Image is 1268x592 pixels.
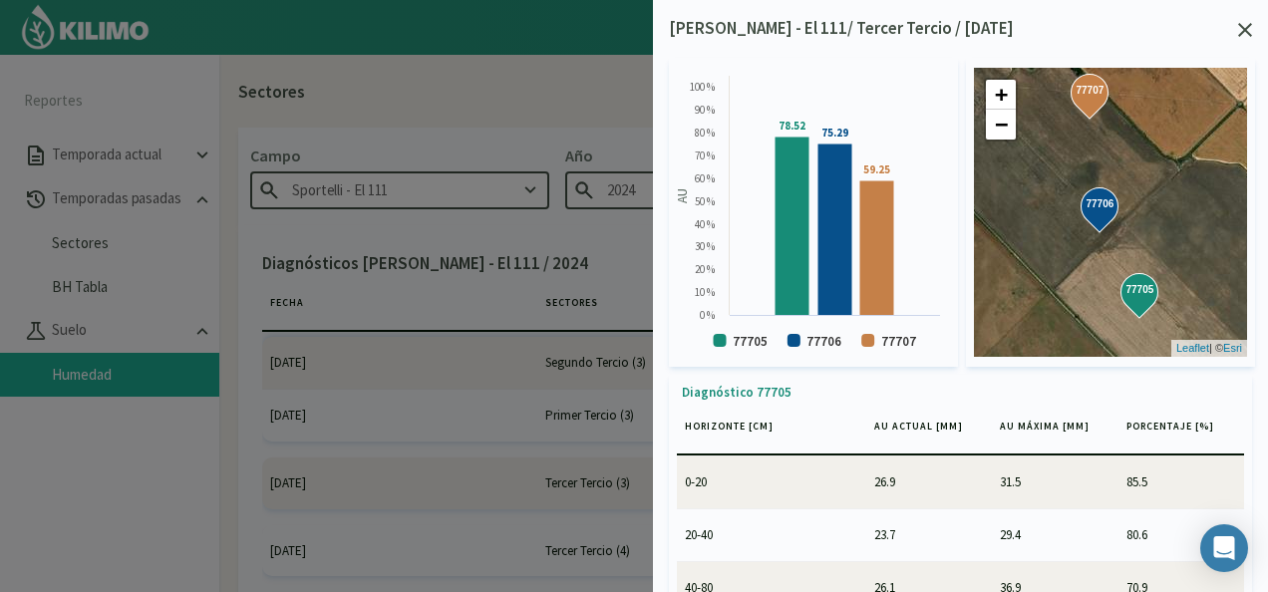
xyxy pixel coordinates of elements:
[992,411,1117,454] th: AU máxima [mm]
[1223,342,1242,354] a: Esri
[695,126,715,140] text: 80 %
[695,239,715,253] text: 30 %
[1118,508,1244,560] td: 80.6
[1171,340,1247,357] div: | ©
[866,508,992,560] td: 23.7
[674,187,691,202] text: AU
[986,110,1016,140] a: Zoom out
[806,333,841,350] text: 77706
[1125,282,1157,297] strong: 77705
[992,456,1117,508] td: 31.5
[1086,196,1117,211] strong: 77706
[986,80,1016,110] a: Zoom in
[1118,456,1244,508] td: 85.5
[695,285,715,299] text: 10 %
[1200,524,1248,572] div: Open Intercom Messenger
[677,508,866,560] td: 20-40
[695,171,715,185] text: 60 %
[700,308,715,322] text: 0 %
[1086,89,1098,101] div: 77707
[881,333,916,350] text: 77707
[1176,342,1209,354] a: Leaflet
[1076,83,1108,98] strong: 77707
[677,411,866,454] th: Horizonte [cm]
[1096,202,1108,214] div: 77706
[682,383,1244,403] p: Diagnóstico 77705
[863,162,890,176] tspan: 59.25
[992,508,1117,560] td: 29.4
[695,217,715,231] text: 40 %
[779,119,805,133] tspan: 78.52
[733,333,768,350] text: 77705
[695,194,715,208] text: 50 %
[695,262,715,276] text: 20 %
[669,16,1014,42] p: [PERSON_NAME] - El 111/ Tercer Tercio / [DATE]
[1135,288,1147,300] div: 77705
[695,103,715,117] text: 90 %
[1118,411,1244,454] th: Porcentaje [%]
[677,456,866,508] td: 0-20
[866,456,992,508] td: 26.9
[695,148,715,162] text: 70 %
[866,411,992,454] th: AU actual [mm]
[821,126,848,140] tspan: 75.29
[690,80,715,94] text: 100 %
